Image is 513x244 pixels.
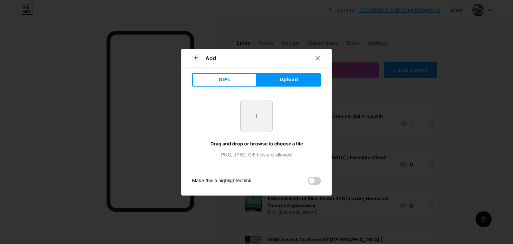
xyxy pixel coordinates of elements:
[192,140,321,147] div: Drag and drop or browse to choose a file
[192,73,256,87] button: GIFs
[205,54,216,62] div: Add
[280,76,298,83] span: Upload
[192,151,321,158] div: PNG, JPEG, GIF files are allowed
[192,177,251,185] div: Make this a highlighted link
[256,73,321,87] button: Upload
[218,76,230,83] span: GIFs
